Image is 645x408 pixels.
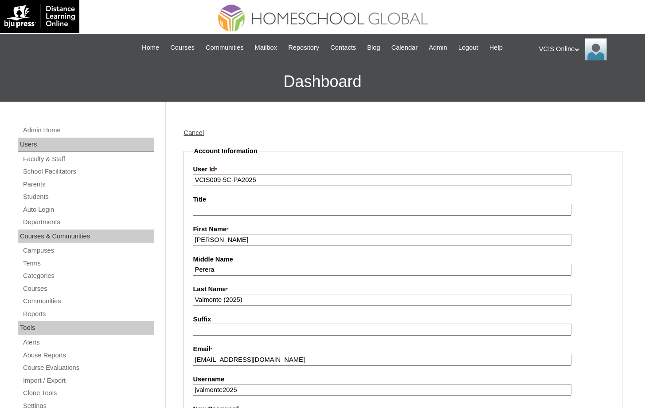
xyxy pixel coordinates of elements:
[137,43,164,53] a: Home
[363,43,384,53] a: Blog
[585,38,607,60] img: VCIS Online Admin
[255,43,278,53] span: Mailbox
[166,43,199,53] a: Courses
[391,43,418,53] span: Calendar
[22,309,154,320] a: Reports
[22,204,154,215] a: Auto Login
[22,388,154,399] a: Clone Tools
[22,179,154,190] a: Parents
[367,43,380,53] span: Blog
[330,43,356,53] span: Contacts
[22,166,154,177] a: School Facilitators
[22,217,154,228] a: Departments
[206,43,244,53] span: Communities
[170,43,195,53] span: Courses
[454,43,483,53] a: Logout
[18,321,154,335] div: Tools
[193,285,613,294] label: Last Name
[485,43,507,53] a: Help
[193,255,613,264] label: Middle Name
[184,129,204,136] a: Cancel
[22,245,154,256] a: Campuses
[288,43,319,53] span: Repository
[539,38,636,60] div: VCIS Online
[22,350,154,361] a: Abuse Reports
[458,43,478,53] span: Logout
[22,362,154,373] a: Course Evaluations
[489,43,503,53] span: Help
[22,154,154,165] a: Faculty & Staff
[22,258,154,269] a: Terms
[4,62,641,102] h3: Dashboard
[193,225,613,234] label: First Name
[22,375,154,386] a: Import / Export
[387,43,422,53] a: Calendar
[424,43,452,53] a: Admin
[22,283,154,294] a: Courses
[142,43,159,53] span: Home
[4,4,75,28] img: logo-white.png
[193,375,613,384] label: Username
[22,191,154,202] a: Students
[193,315,613,324] label: Suffix
[193,147,258,156] legend: Account Information
[250,43,282,53] a: Mailbox
[22,125,154,136] a: Admin Home
[193,345,613,354] label: Email
[429,43,447,53] span: Admin
[22,296,154,307] a: Communities
[18,230,154,244] div: Courses & Communities
[193,165,613,174] label: User Id
[22,270,154,281] a: Categories
[22,337,154,348] a: Alerts
[18,138,154,152] div: Users
[326,43,360,53] a: Contacts
[193,195,613,204] label: Title
[201,43,248,53] a: Communities
[284,43,324,53] a: Repository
